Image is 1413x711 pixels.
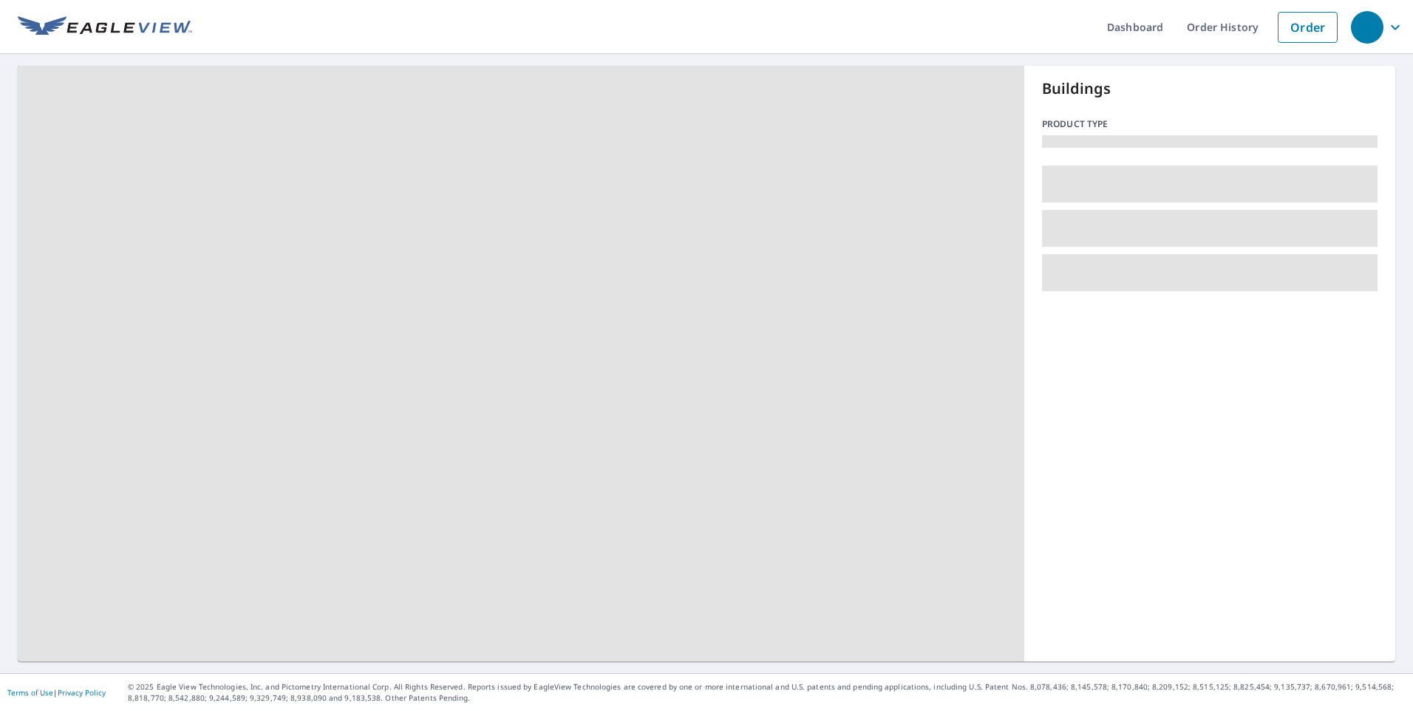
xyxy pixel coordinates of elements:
a: Order [1278,12,1338,43]
a: Terms of Use [7,687,53,698]
p: | [7,688,106,697]
p: Buildings [1042,78,1378,100]
a: Privacy Policy [58,687,106,698]
img: EV Logo [18,16,192,38]
p: Product type [1042,118,1378,131]
p: © 2025 Eagle View Technologies, Inc. and Pictometry International Corp. All Rights Reserved. Repo... [128,681,1406,704]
